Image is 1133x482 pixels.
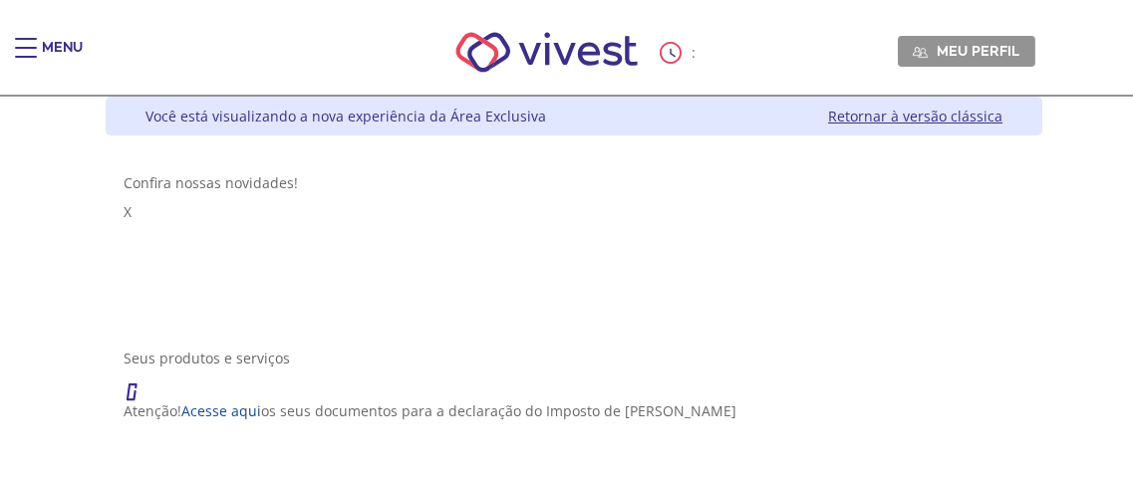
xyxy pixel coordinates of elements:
[124,367,157,401] img: ico_atencao.png
[124,173,1024,192] div: Confira nossas novidades!
[124,173,1024,329] section: <span lang="pt-BR" dir="ltr">Visualizador do Conteúdo da Web</span> 1
[145,107,546,125] div: Você está visualizando a nova experiência da Área Exclusiva
[898,36,1035,66] a: Meu perfil
[937,42,1019,60] span: Meu perfil
[124,202,132,221] span: X
[433,10,660,95] img: Vivest
[828,107,1002,125] a: Retornar à versão clássica
[124,401,736,420] p: Atenção! os seus documentos para a declaração do Imposto de [PERSON_NAME]
[42,38,83,78] div: Menu
[660,42,700,64] div: :
[913,45,928,60] img: Meu perfil
[181,401,261,420] a: Acesse aqui
[124,349,1024,367] div: Seus produtos e serviços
